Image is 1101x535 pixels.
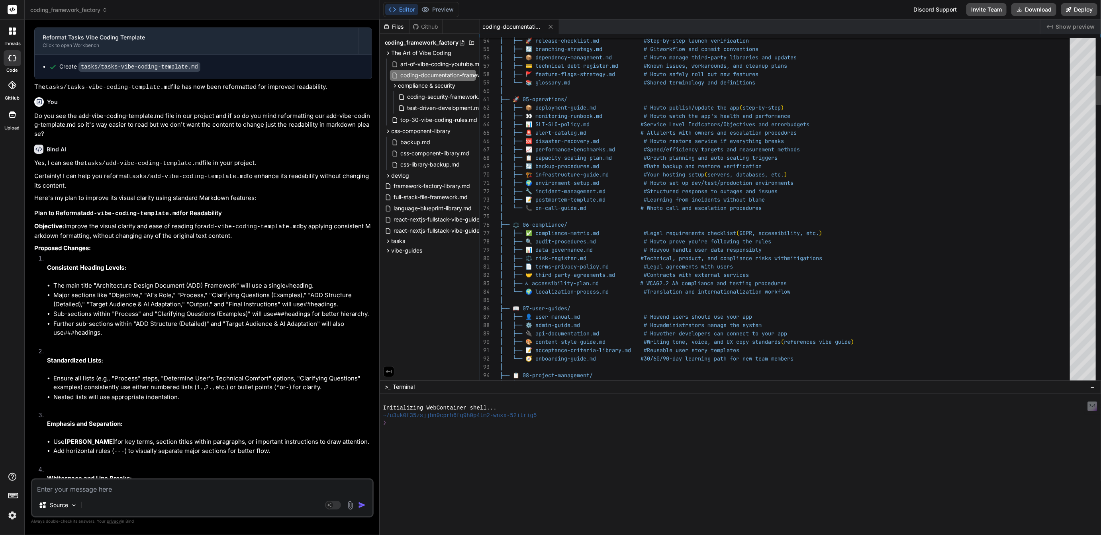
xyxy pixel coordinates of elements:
div: 84 [480,288,490,296]
img: icon [358,501,366,509]
p: Always double-check its answers. Your in Bind [31,517,374,525]
span: ├── ⚖️ 06-compliance/ [500,221,567,228]
div: 89 [480,329,490,338]
span: full-stack-file-framework.md [393,192,469,202]
p: Improve the visual clarity and ease of reading for by applying consistent Markdown formatting, wi... [34,222,372,241]
span: Learning from incidents without blame [647,196,765,203]
span: alerts with owners and escalation procedures [656,129,797,136]
span: Structured response to outages and issues [647,188,778,195]
span: administrators manage the system [660,321,762,329]
span: │ ├── 👤 user-manual.md # How [500,313,660,320]
div: 79 [480,246,490,254]
img: settings [6,509,19,522]
p: Here's my plan to improve its visual clarity using standard Markdown features: [34,194,372,203]
span: css-component-library.md [400,149,470,158]
strong: Whitespace and Line Breaks: [47,474,132,482]
div: 70 [480,170,490,179]
code: 2. [205,384,212,391]
span: test-driven-development.md [407,103,484,113]
span: ├── 🚀 05-operations/ [500,96,567,103]
span: to set up dev/test/production environments [660,179,793,186]
div: 81 [480,263,490,271]
div: 72 [480,187,490,196]
div: 87 [480,313,490,321]
code: # [286,283,289,290]
span: compliance & security [398,82,456,90]
div: 55 [480,45,490,53]
span: art-of-vibe-coding-youtube.md [400,59,484,69]
div: 65 [480,129,490,137]
span: Known issues, workarounds, and cleanup plans [647,62,787,69]
div: 63 [480,112,490,120]
li: The main title "Architecture Design Document (ADD) Framework" will use a single heading. [53,281,372,291]
span: coding_framework_factory [30,6,108,14]
span: Writing tone, voice, and UX copy standards [647,338,781,345]
div: 88 [480,321,490,329]
img: attachment [346,501,355,510]
button: Deploy [1061,3,1097,16]
code: ## [304,302,311,308]
li: Use for key terms, section titles within paragraphs, or important instructions to draw attention. [53,437,372,447]
button: − [1089,380,1096,393]
span: │ [500,296,503,304]
span: coding-documentation-framework.md [400,71,501,80]
span: │ ├── 🏗️ infrastructure-guide.md # [500,171,647,178]
span: >_ [385,383,391,391]
div: 68 [480,154,490,162]
span: other developers can connect to your app [660,330,787,337]
span: │ ├── 👀 monitoring-runbook.md # How [500,112,660,120]
span: servers, databases, etc. [707,171,784,178]
span: Contracts with external services [647,271,749,278]
li: Sub-sections within "Process" and "Clarifying Questions (Examples)" will use headings for better ... [53,310,372,319]
span: you handle user data responsibly [660,246,762,253]
span: to watch the app's health and performance [660,112,790,120]
div: 64 [480,120,490,129]
span: │ [500,363,503,370]
code: add-vibe-coding-template.md [83,210,180,217]
div: 56 [480,53,490,62]
span: │ ├── 💳 technical-debt-register.md # [500,62,647,69]
span: ) [819,229,822,237]
img: Pick Models [71,502,77,509]
div: 59 [480,78,490,87]
span: ( [704,171,707,178]
p: Source [50,501,68,509]
span: to prove you're following the rules [660,238,771,245]
div: 93 [480,363,490,371]
span: budgets [787,121,809,128]
code: ### [274,311,284,318]
h3: Plan to Reformat for Readability [34,209,372,219]
span: ( [781,338,784,345]
span: references vibe guide [784,338,851,345]
li: Nested lists will use appropriate indentation. [53,393,372,402]
span: │ ├── 📋 capacity-scaling-plan.md # [500,154,647,161]
span: │ [500,213,503,220]
code: --- [114,448,125,455]
div: 76 [480,221,490,229]
code: ### [64,330,74,337]
div: Click to open Workbench [43,42,351,49]
strong: Standardized Lists: [47,357,103,364]
span: Speed/efficiency targets and measurement methods [647,146,800,153]
li: Add horizontal rules ( ) to visually separate major sections for better flow. [53,447,372,457]
span: react-nextjs-fullstack-vibe-guide-breakdown.md [393,215,523,224]
span: │ ├── 🌍 environment-setup.md # How [500,179,660,186]
span: ~/u3uk0f35zsjjbn9cprh6fq9h0p4tm2-wnxx-52itrig5 [383,412,537,419]
span: │ ├── 📝 acceptance-criteria-library.md # [500,347,647,354]
span: │ ├── 📊 data-governance.md # How [500,246,660,253]
span: │ ├── ✅ compliance-matrix.md # [500,229,647,237]
div: 54 [480,37,490,45]
div: 69 [480,162,490,170]
div: 62 [480,104,490,112]
div: 58 [480,70,490,78]
div: Files [380,23,409,31]
span: │ ├── 📄 terms-privacy-policy.md # [500,263,647,270]
span: end-users should use your app [660,313,752,320]
span: − [1090,383,1095,391]
div: 61 [480,95,490,104]
span: │ ├── 🚨 alert-catalog.md # All [500,129,656,136]
span: │ ├── 🆘 disaster-recovery.md # How [500,137,660,145]
span: Data backup and restore verification [647,163,762,170]
button: Reformat Tasks Vibe Coding TemplateClick to open Workbench [35,28,359,54]
span: │ ├── ⚖️ risk-register.md # [500,255,644,262]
